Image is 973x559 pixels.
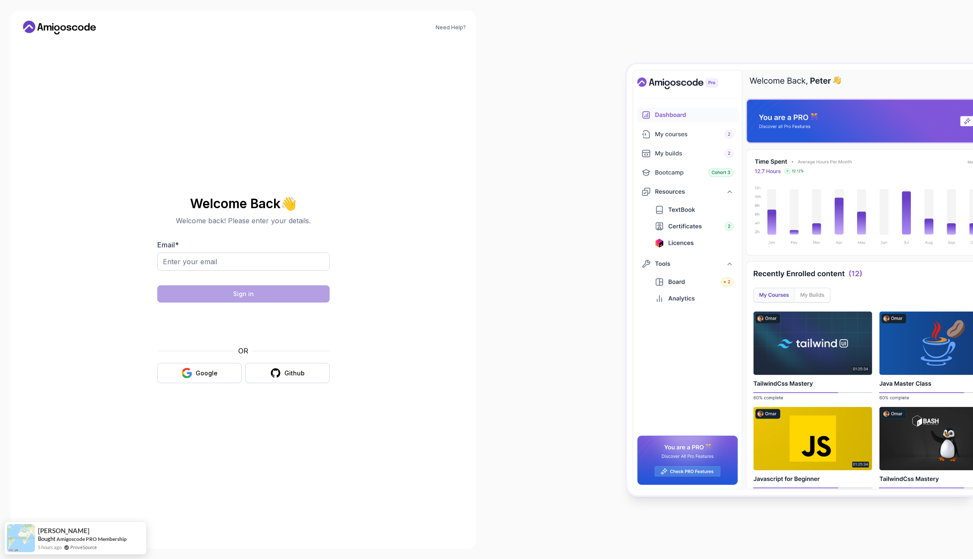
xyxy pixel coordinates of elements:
[245,363,330,383] button: Github
[157,240,179,249] label: Email *
[238,346,248,356] p: OR
[436,24,466,31] a: Need Help?
[7,524,35,552] img: provesource social proof notification image
[233,290,254,298] div: Sign in
[38,535,56,542] span: Bought
[627,64,973,495] img: Amigoscode Dashboard
[21,21,98,34] a: Home link
[178,308,309,340] iframe: Widget que contiene una casilla de verificación para el desafío de seguridad de hCaptcha
[284,369,305,378] div: Github
[38,527,90,534] span: [PERSON_NAME]
[196,369,218,378] div: Google
[38,543,62,551] span: 5 hours ago
[281,197,296,210] span: 👋
[157,285,330,303] button: Sign in
[157,253,330,271] input: Enter your email
[56,536,127,542] a: Amigoscode PRO Membership
[157,197,330,210] h2: Welcome Back
[70,543,97,551] a: ProveSource
[157,215,330,226] p: Welcome back! Please enter your details.
[157,363,242,383] button: Google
